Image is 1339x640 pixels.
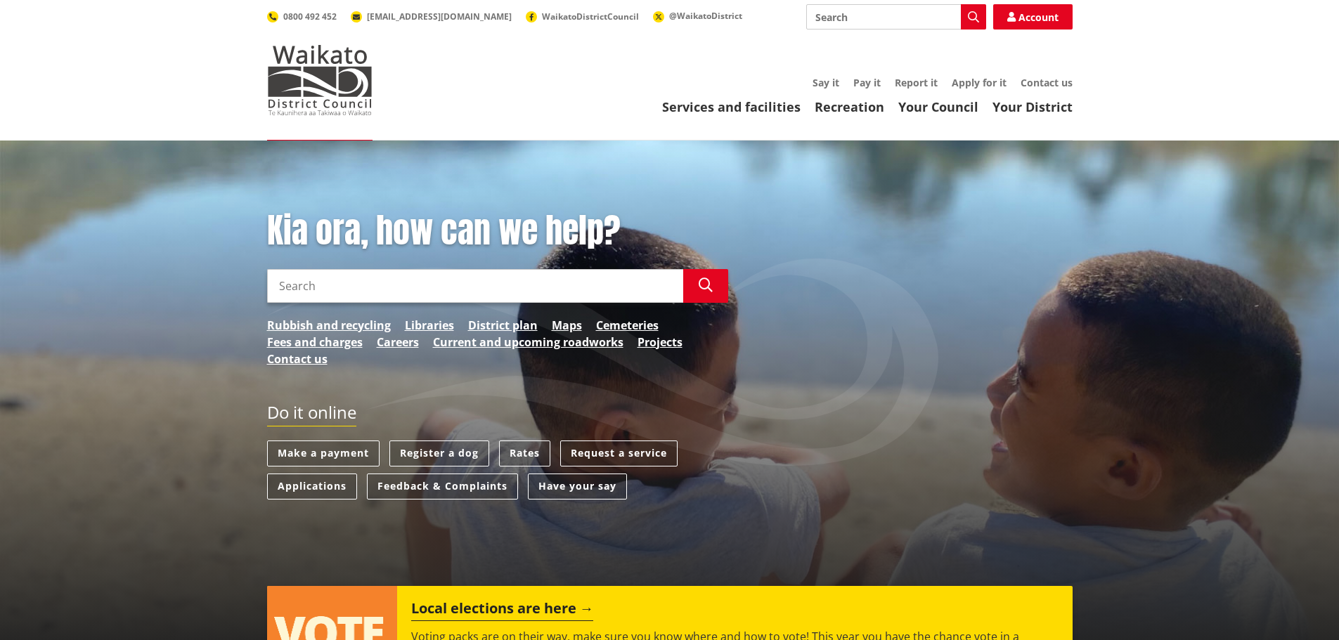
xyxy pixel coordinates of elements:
[499,440,550,466] a: Rates
[662,98,801,115] a: Services and facilities
[596,317,659,334] a: Cemeteries
[813,76,839,89] a: Say it
[1021,76,1073,89] a: Contact us
[669,10,742,22] span: @WaikatoDistrict
[560,440,678,466] a: Request a service
[367,474,518,499] a: Feedback & Complaints
[351,11,512,22] a: [EMAIL_ADDRESS][DOMAIN_NAME]
[377,334,419,351] a: Careers
[267,403,356,427] h2: Do it online
[267,269,683,303] input: Search input
[411,600,593,621] h2: Local elections are here
[653,10,742,22] a: @WaikatoDistrict
[853,76,881,89] a: Pay it
[638,334,683,351] a: Projects
[992,98,1073,115] a: Your District
[806,4,986,30] input: Search input
[898,98,978,115] a: Your Council
[267,11,337,22] a: 0800 492 452
[283,11,337,22] span: 0800 492 452
[993,4,1073,30] a: Account
[267,351,328,367] a: Contact us
[542,11,639,22] span: WaikatoDistrictCouncil
[267,334,363,351] a: Fees and charges
[552,317,582,334] a: Maps
[367,11,512,22] span: [EMAIL_ADDRESS][DOMAIN_NAME]
[815,98,884,115] a: Recreation
[526,11,639,22] a: WaikatoDistrictCouncil
[267,45,373,115] img: Waikato District Council - Te Kaunihera aa Takiwaa o Waikato
[267,211,728,252] h1: Kia ora, how can we help?
[405,317,454,334] a: Libraries
[468,317,538,334] a: District plan
[389,440,489,466] a: Register a dog
[267,317,391,334] a: Rubbish and recycling
[267,474,357,499] a: Applications
[528,474,627,499] a: Have your say
[433,334,623,351] a: Current and upcoming roadworks
[267,440,380,466] a: Make a payment
[952,76,1007,89] a: Apply for it
[895,76,938,89] a: Report it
